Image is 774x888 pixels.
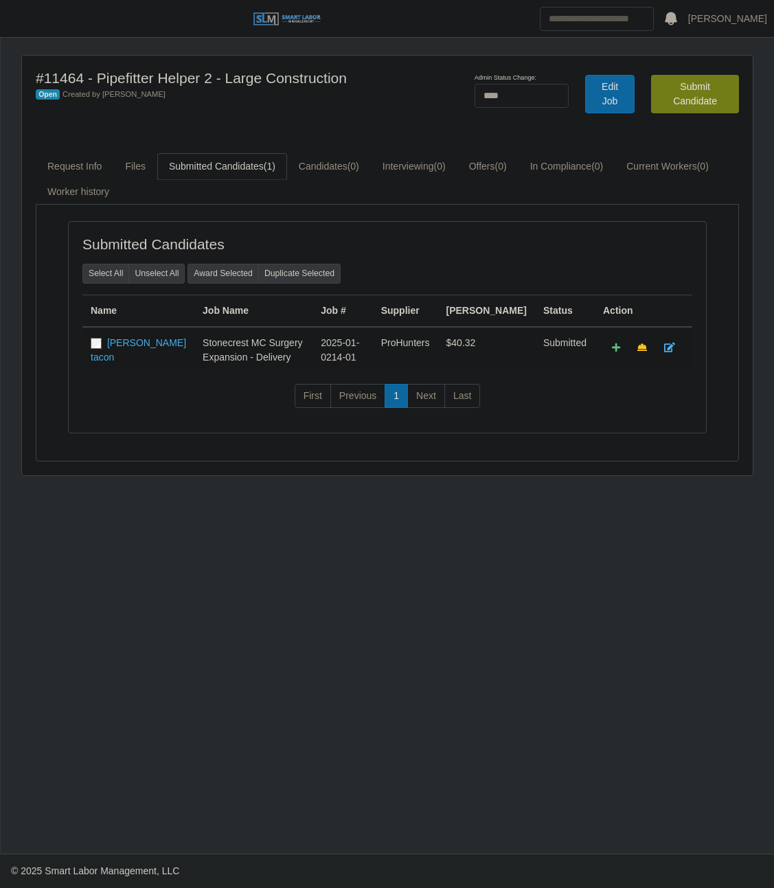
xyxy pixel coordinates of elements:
span: Created by [PERSON_NAME] [62,90,166,98]
td: ProHunters [373,327,438,373]
a: Current Workers [615,153,720,180]
span: Open [36,89,60,100]
span: (0) [697,161,709,172]
td: $40.32 [437,327,534,373]
button: Unselect All [128,264,185,283]
td: submitted [535,327,595,373]
a: Request Info [36,153,113,180]
span: (1) [264,161,275,172]
a: [PERSON_NAME] [688,12,767,26]
a: Interviewing [371,153,457,180]
th: Supplier [373,295,438,327]
button: Submit Candidate [651,75,739,113]
a: Edit Job [585,75,635,113]
h4: Submitted Candidates [82,236,325,253]
a: Files [113,153,157,180]
td: Stonecrest MC Surgery Expansion - Delivery [194,327,312,373]
span: (0) [495,161,507,172]
span: (0) [434,161,446,172]
th: Job # [312,295,372,327]
th: Action [595,295,692,327]
nav: pagination [82,384,692,420]
a: Worker history [36,179,121,205]
button: Award Selected [187,264,259,283]
span: (0) [591,161,603,172]
a: Submitted Candidates [157,153,287,180]
th: [PERSON_NAME] [437,295,534,327]
a: [PERSON_NAME] tacon [91,337,186,363]
td: 2025-01-0214-01 [312,327,372,373]
th: Name [82,295,194,327]
a: Add Default Cost Code [603,336,629,360]
button: Duplicate Selected [258,264,341,283]
h4: #11464 - Pipefitter Helper 2 - Large Construction [36,69,437,87]
span: © 2025 Smart Labor Management, LLC [11,865,179,876]
div: bulk actions [187,264,341,283]
label: Admin Status Change: [475,73,536,83]
span: (0) [348,161,359,172]
input: Search [540,7,654,31]
div: bulk actions [82,264,185,283]
a: Offers [457,153,519,180]
th: Job Name [194,295,312,327]
a: 1 [385,384,408,409]
button: Select All [82,264,129,283]
th: Status [535,295,595,327]
a: Make Team Lead [628,336,656,360]
a: In Compliance [519,153,615,180]
img: SLM Logo [253,12,321,27]
a: Candidates [287,153,371,180]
